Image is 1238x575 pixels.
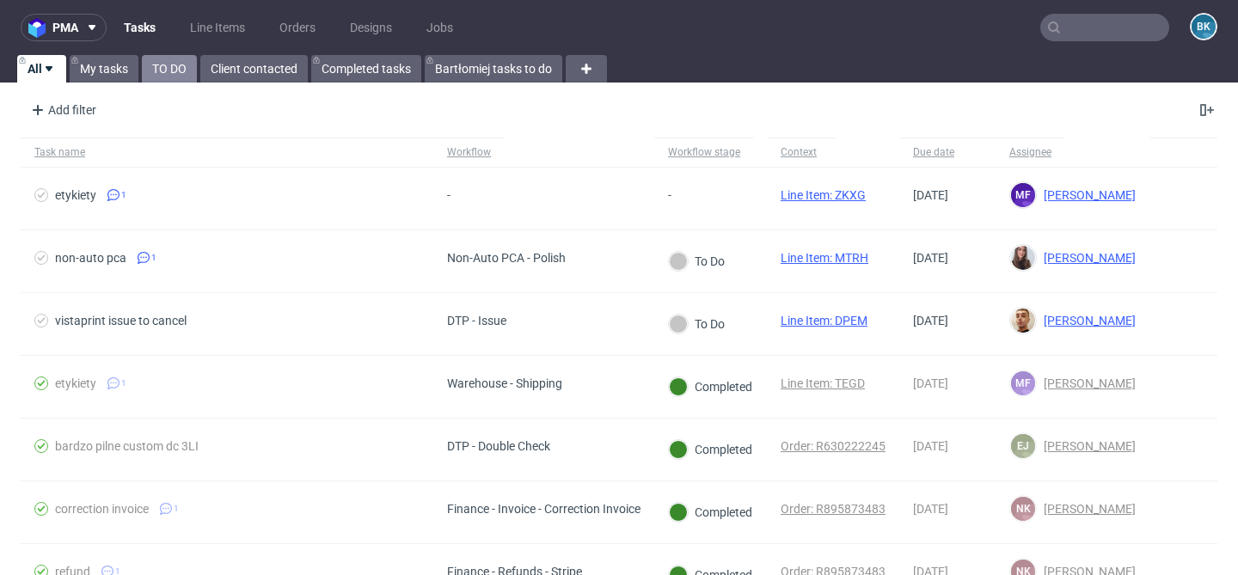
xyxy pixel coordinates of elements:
figcaption: EJ [1011,434,1035,458]
div: Finance - Invoice - Correction Invoice [447,502,640,516]
span: 1 [174,502,179,516]
span: [PERSON_NAME] [1037,188,1136,202]
div: - [447,188,488,202]
span: [PERSON_NAME] [1037,251,1136,265]
div: vistaprint issue to cancel [55,314,187,327]
a: TO DO [142,55,197,83]
img: Bartłomiej Leśniczuk [1011,309,1035,333]
div: bardzo pilne custom dc 3LI [55,439,199,453]
a: Jobs [416,14,463,41]
div: Completed [669,377,752,396]
a: Client contacted [200,55,308,83]
a: Line Item: MTRH [781,251,868,265]
div: Workflow stage [668,145,740,159]
a: Tasks [113,14,166,41]
figcaption: MF [1011,183,1035,207]
span: Due date [913,145,982,160]
div: Completed [669,503,752,522]
span: 1 [151,251,156,265]
div: etykiety [55,188,96,202]
div: Completed [669,440,752,459]
div: non-auto pca [55,251,126,265]
a: Line Item: TEGD [781,376,865,390]
div: DTP - Issue [447,314,506,327]
figcaption: MF [1011,371,1035,395]
span: [PERSON_NAME] [1037,502,1136,516]
a: Line Item: ZKXG [781,188,866,202]
span: [DATE] [913,251,948,265]
a: Orders [269,14,326,41]
button: pma [21,14,107,41]
span: [DATE] [913,439,948,453]
div: To Do [669,315,725,333]
div: Assignee [1009,145,1051,159]
div: Add filter [24,96,100,124]
span: [PERSON_NAME] [1037,314,1136,327]
a: All [17,55,66,83]
img: Sandra Beśka [1011,246,1035,270]
div: Context [781,145,822,159]
figcaption: BK [1192,15,1216,39]
div: Non-Auto PCA - Polish [447,251,566,265]
a: Order: R895873483 [781,502,886,516]
a: Bartłomiej tasks to do [425,55,562,83]
img: logo [28,18,52,38]
figcaption: NK [1011,497,1035,521]
a: Order: R630222245 [781,439,886,453]
a: Designs [340,14,402,41]
a: Line Item: DPEM [781,314,867,327]
a: My tasks [70,55,138,83]
a: Line Items [180,14,255,41]
div: correction invoice [55,502,149,516]
a: Completed tasks [311,55,421,83]
div: To Do [669,252,725,271]
span: [PERSON_NAME] [1037,439,1136,453]
div: Warehouse - Shipping [447,376,562,390]
span: Task name [34,145,420,160]
div: DTP - Double Check [447,439,550,453]
div: etykiety [55,376,96,390]
span: [DATE] [913,502,948,516]
span: [PERSON_NAME] [1037,376,1136,390]
div: Workflow [447,145,491,159]
span: [DATE] [913,376,948,390]
div: - [668,188,709,202]
span: [DATE] [913,314,948,327]
span: [DATE] [913,188,948,202]
span: 1 [121,376,126,390]
span: pma [52,21,78,34]
span: 1 [121,188,126,202]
